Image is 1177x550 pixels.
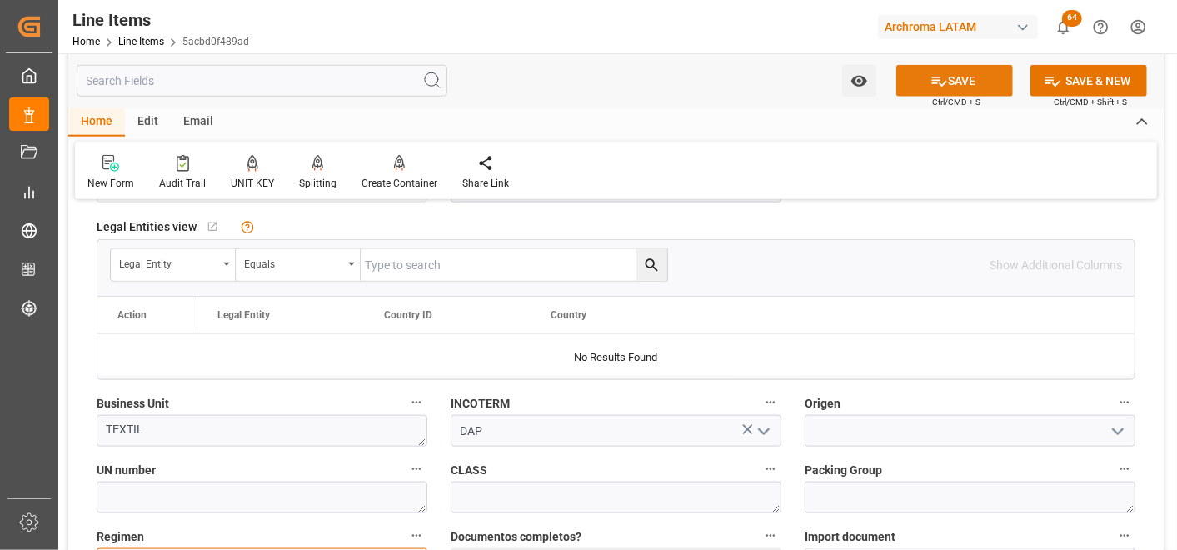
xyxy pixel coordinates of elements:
[119,252,217,272] div: Legal Entity
[1082,8,1120,46] button: Help Center
[451,415,781,447] input: Type to search/select
[236,249,361,281] button: open menu
[1030,65,1147,97] button: SAVE & NEW
[125,108,171,137] div: Edit
[68,108,125,137] div: Home
[878,11,1045,42] button: Archroma LATAM
[118,36,164,47] a: Line Items
[805,528,895,546] span: Import document
[217,309,270,321] span: Legal Entity
[805,462,882,479] span: Packing Group
[932,96,980,108] span: Ctrl/CMD + S
[1114,525,1135,547] button: Import document
[72,7,249,32] div: Line Items
[97,395,169,412] span: Business Unit
[231,176,274,191] div: UNIT KEY
[842,65,876,97] button: open menu
[1114,458,1135,480] button: Packing Group
[117,309,147,321] div: Action
[751,418,776,444] button: open menu
[171,108,226,137] div: Email
[97,462,156,479] span: UN number
[97,528,144,546] span: Regimen
[384,309,432,321] span: Country ID
[1062,10,1082,27] span: 64
[1045,8,1082,46] button: show 64 new notifications
[97,415,427,447] textarea: TEXTIL
[111,249,236,281] button: open menu
[362,176,437,191] div: Create Container
[760,392,781,413] button: INCOTERM
[760,525,781,547] button: Documentos completos?
[636,249,667,281] button: search button
[72,36,100,47] a: Home
[299,176,337,191] div: Splitting
[451,462,487,479] span: CLASS
[451,528,581,546] span: Documentos completos?
[159,176,206,191] div: Audit Trail
[406,458,427,480] button: UN number
[462,176,509,191] div: Share Link
[551,309,586,321] span: Country
[878,15,1038,39] div: Archroma LATAM
[87,176,134,191] div: New Form
[406,525,427,547] button: Regimen
[805,395,840,412] span: Origen
[451,395,510,412] span: INCOTERM
[406,392,427,413] button: Business Unit
[244,252,342,272] div: Equals
[1054,96,1127,108] span: Ctrl/CMD + Shift + S
[77,65,447,97] input: Search Fields
[760,458,781,480] button: CLASS
[361,249,667,281] input: Type to search
[1114,392,1135,413] button: Origen
[97,218,197,236] span: Legal Entities view
[1105,418,1130,444] button: open menu
[896,65,1013,97] button: SAVE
